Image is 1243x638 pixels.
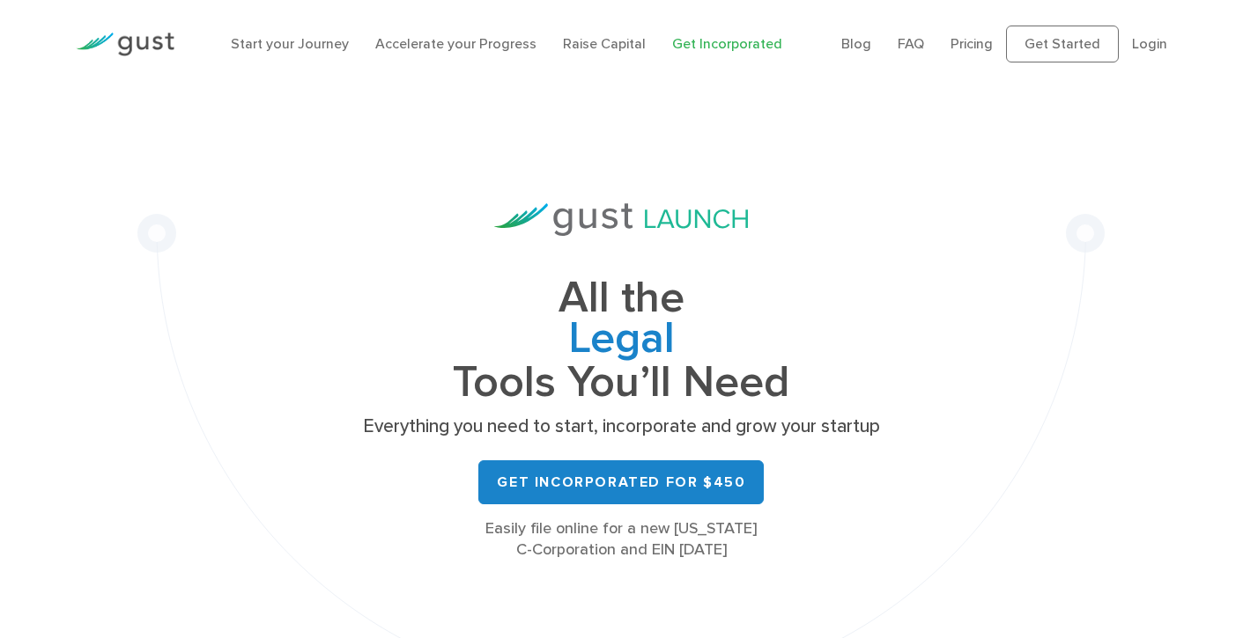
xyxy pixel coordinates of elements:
a: Pricing [951,35,993,52]
div: Easily file online for a new [US_STATE] C-Corporation and EIN [DATE] [357,518,885,561]
a: FAQ [898,35,924,52]
img: Gust Logo [76,33,174,56]
h1: All the Tools You’ll Need [357,278,885,402]
img: Gust Launch Logo [494,203,748,236]
a: Blog [841,35,871,52]
span: Cap Table [357,321,885,365]
a: Get Incorporated [672,35,782,52]
a: Get Started [1006,26,1119,62]
a: Raise Capital [563,35,646,52]
a: Accelerate your Progress [375,35,536,52]
a: Start your Journey [231,35,349,52]
a: Get Incorporated for $450 [478,460,764,504]
a: Login [1132,35,1167,52]
p: Everything you need to start, incorporate and grow your startup [357,414,885,439]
